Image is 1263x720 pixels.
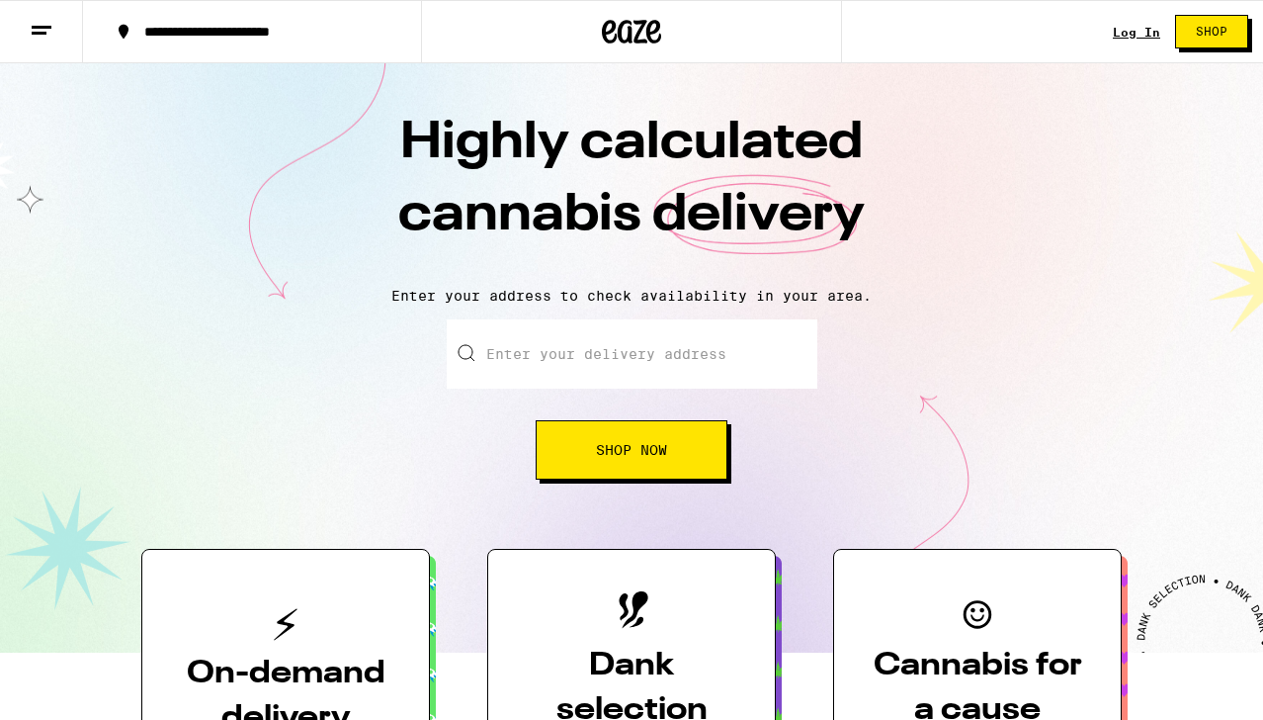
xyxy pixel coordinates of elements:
button: Shop Now [536,420,727,480]
input: Enter your delivery address [447,319,817,389]
p: Enter your address to check availability in your area. [20,288,1243,304]
button: Shop [1175,15,1248,48]
span: Shop Now [596,443,667,457]
span: Shop [1196,26,1227,38]
h1: Highly calculated cannabis delivery [286,108,977,272]
a: Log In [1113,26,1160,39]
a: Shop [1160,15,1263,48]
